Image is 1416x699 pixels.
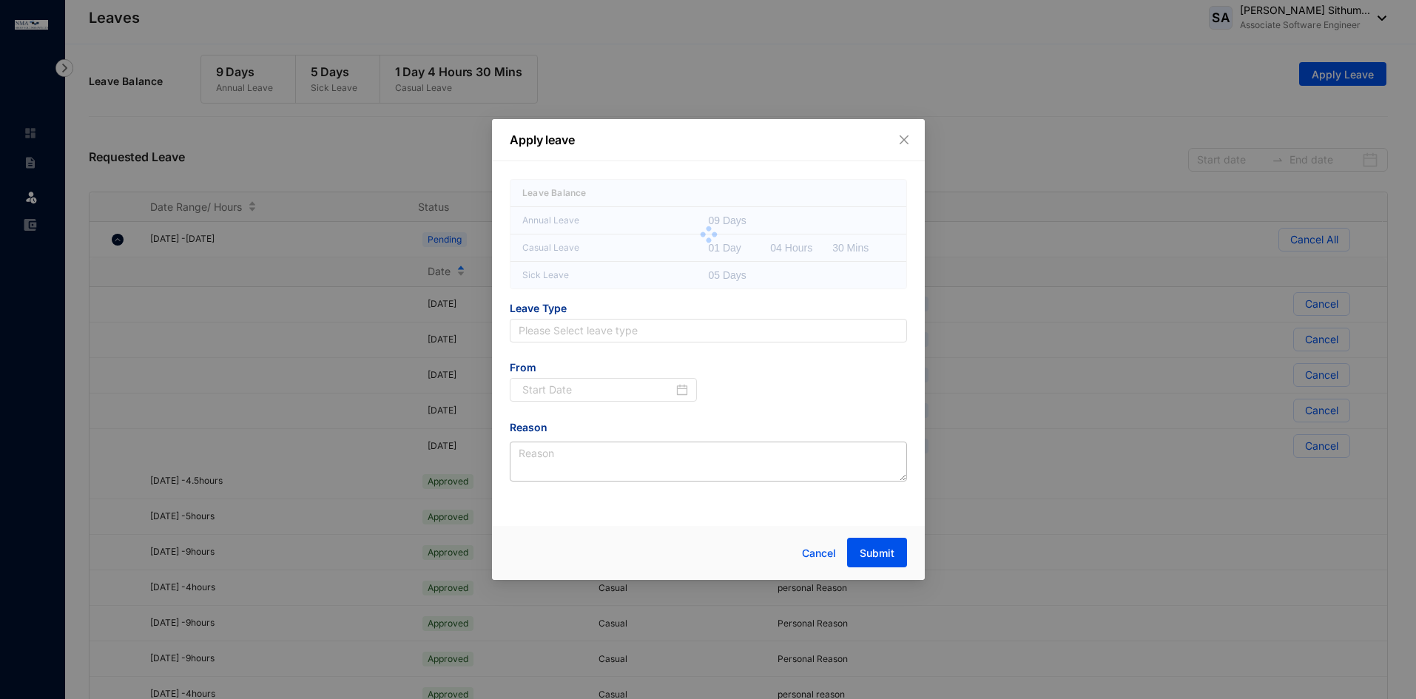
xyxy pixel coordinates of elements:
[790,538,846,568] button: Cancel
[510,360,697,378] span: From
[801,545,835,561] span: Cancel
[510,442,907,482] textarea: Reason
[510,419,558,436] label: Reason
[896,132,912,148] button: Close
[898,134,910,146] span: close
[859,546,894,561] span: Submit
[522,382,673,398] input: Start Date
[510,131,907,149] p: Apply leave
[846,538,906,567] button: Submit
[510,301,907,319] span: Leave Type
